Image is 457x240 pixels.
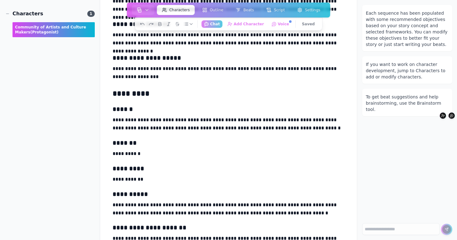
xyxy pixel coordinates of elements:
[155,4,196,16] a: Characters
[449,112,455,119] button: Voice
[231,5,259,15] button: Beats
[292,5,325,15] button: Settings
[440,112,446,119] button: Add Character
[366,61,449,80] div: If you want to work on character development, jump to Characters to add or modify characters.
[260,4,291,16] a: Script
[269,20,292,28] button: Voice
[201,20,222,28] button: Chat
[366,10,449,47] div: Each sequence has been populated with some recommended objectives based on your story concept and...
[197,5,228,15] button: Outline
[291,4,327,16] a: Settings
[137,7,142,12] img: storyboard
[299,20,317,28] button: Saved
[230,4,260,16] a: Beats
[262,5,290,15] button: Script
[87,11,95,17] span: 1
[5,10,43,17] div: Characters
[225,20,267,28] button: Add Character
[13,22,95,37] div: Community of Artists and Culture Makers
[196,4,230,16] a: Outline
[157,5,195,15] button: Characters
[366,94,449,112] div: To get beat suggestions and help brainstorming, use the Brainstorm tool.
[30,30,58,34] span: (protagonist)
